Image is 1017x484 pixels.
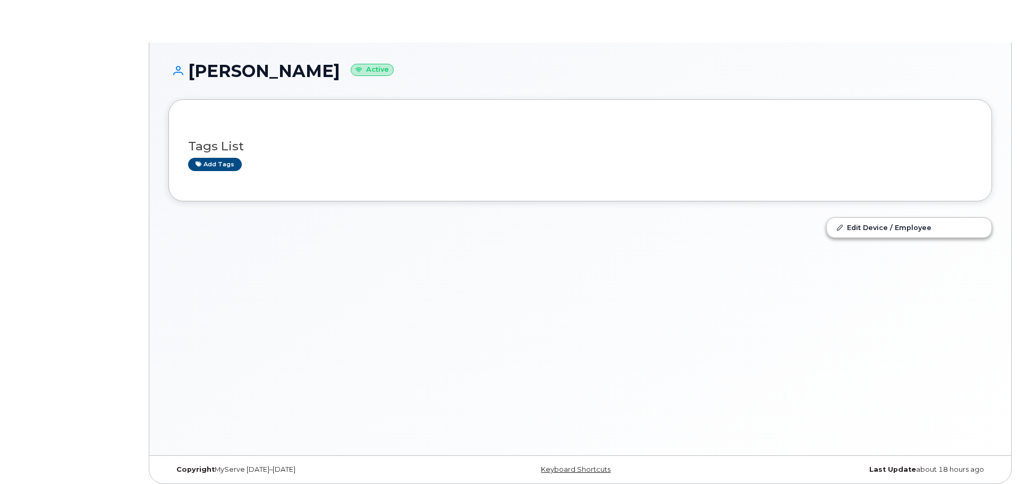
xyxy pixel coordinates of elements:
h1: [PERSON_NAME] [168,62,992,80]
h3: Tags List [188,140,972,153]
a: Edit Device / Employee [827,218,991,237]
div: MyServe [DATE]–[DATE] [168,465,443,474]
strong: Copyright [176,465,215,473]
a: Add tags [188,158,242,171]
a: Keyboard Shortcuts [541,465,611,473]
strong: Last Update [869,465,916,473]
div: about 18 hours ago [717,465,992,474]
small: Active [351,64,394,76]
